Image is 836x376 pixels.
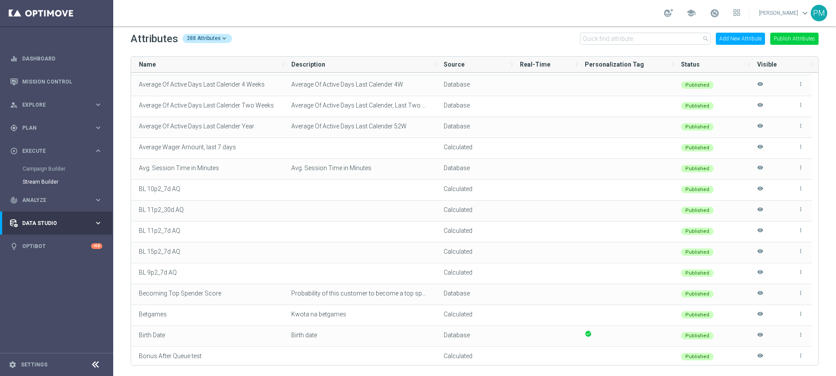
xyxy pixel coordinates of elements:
div: Type [444,264,504,281]
i: more_vert [798,311,804,317]
span: Bonus After Queue test [139,352,202,359]
i: search [702,35,709,42]
span: Probability of this customer to become a top spender within the next 6 periods. [291,290,505,297]
div: gps_fixed Plan keyboard_arrow_right [10,124,103,131]
span: Average Of Active Days Last Calender 4 Weeks [139,81,265,88]
i: more_vert [798,352,804,359]
div: Optibot [10,235,102,258]
span: keyboard_arrow_down [800,8,810,18]
i: Hide attribute [757,185,763,200]
i: keyboard_arrow_right [94,219,102,227]
span: Plan [22,125,94,131]
button: track_changes Analyze keyboard_arrow_right [10,197,103,204]
span: Analyze [22,198,94,203]
i: keyboard_arrow_right [94,147,102,155]
i: Hide attribute [757,227,763,242]
div: Published [681,207,714,214]
span: Birth Date [139,332,165,339]
span: Average Of Active Days Last Calender 52W [291,123,407,130]
span: Calculated [444,227,472,234]
i: Hide attribute [757,332,763,346]
i: track_changes [10,196,18,204]
button: play_circle_outline Execute keyboard_arrow_right [10,148,103,154]
i: Hide attribute [757,352,763,367]
div: Type [444,138,504,156]
div: Published [681,332,714,339]
div: Published [681,165,714,172]
span: BL 11p2_7d AQ [139,227,180,234]
span: Status [681,61,700,68]
i: more_vert [798,290,804,296]
div: Campaign Builder [23,162,112,175]
i: Hide attribute [757,290,763,304]
span: BL 10p2_7d AQ [139,185,180,192]
span: Database [444,81,470,88]
a: Optibot [22,235,91,258]
i: Hide attribute [757,164,763,179]
a: Settings [21,362,47,367]
i: gps_fixed [10,124,18,132]
div: Type [444,97,504,114]
span: Database [444,290,470,297]
div: Dashboard [10,47,102,70]
span: Description [291,61,325,68]
span: Calculated [444,269,472,276]
i: more_vert [798,332,804,338]
span: Database [444,164,470,171]
i: Hide attribute [757,206,763,221]
div: Type [444,180,504,198]
span: Birth date [291,332,317,339]
span: BL 15p2_7d AQ [139,248,180,255]
span: Database [444,332,470,339]
span: BL 11p2_30d AQ [139,206,184,213]
i: Hide attribute [757,311,763,325]
div: Execute [10,147,94,155]
i: Hide attribute [757,144,763,158]
i: more_vert [798,164,804,171]
i: more_vert [798,269,804,275]
span: check_circle [585,330,592,337]
span: Average Of Active Days Last Calender, Last Two Weeks [291,102,440,109]
button: lightbulb Optibot +10 [10,243,103,250]
i: more_vert [798,81,804,87]
div: Published [681,269,714,277]
div: Mission Control [10,78,103,85]
a: Campaign Builder [23,165,91,172]
button: person_search Explore keyboard_arrow_right [10,101,103,108]
span: Execute [22,148,94,154]
span: Real-Time [520,61,550,68]
div: Published [681,353,714,360]
span: Becoming Top Spender Score [139,290,221,297]
div: Type [444,159,504,177]
span: Source [444,61,465,68]
i: more_vert [798,185,804,191]
div: Published [681,123,714,131]
a: [PERSON_NAME]keyboard_arrow_down [758,7,811,20]
button: equalizer Dashboard [10,55,103,62]
div: Published [681,228,714,235]
i: keyboard_arrow_right [94,196,102,204]
div: +10 [91,243,102,249]
button: Data Studio keyboard_arrow_right [10,220,103,227]
i: more_vert [798,144,804,150]
span: Kwota na betgames [291,311,346,318]
input: Quick find attribute [580,33,711,45]
div: PM [811,5,827,21]
div: Data Studio [10,219,94,227]
div: Type [444,285,504,302]
div: Published [681,144,714,151]
span: Calculated [444,352,472,359]
i: Hide attribute [757,81,763,95]
div: Type [444,117,504,135]
div: Published [681,102,714,110]
div: Type [444,76,504,93]
i: Hide attribute [757,248,763,262]
i: Hide attribute [757,102,763,116]
i: play_circle_outline [10,147,18,155]
div: Published [681,248,714,256]
i: lightbulb [10,242,18,250]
